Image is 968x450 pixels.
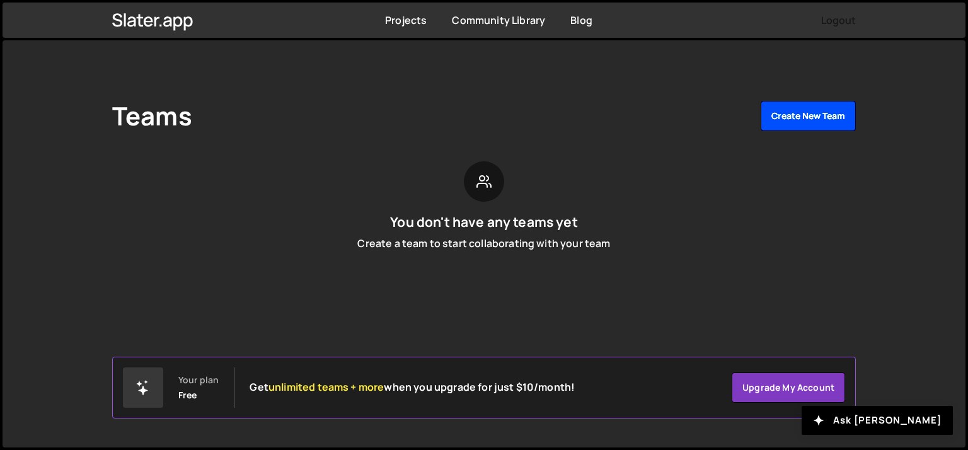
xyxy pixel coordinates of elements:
button: Ask [PERSON_NAME] [802,406,953,435]
div: Free [178,390,197,400]
p: Create a team to start collaborating with your team [357,236,610,250]
button: Logout [821,9,856,32]
a: Blog [570,13,592,27]
span: unlimited teams + more [268,380,384,394]
h2: You don't have any teams yet [390,214,577,230]
a: Projects [385,13,427,27]
h2: Get when you upgrade for just $10/month! [250,381,575,393]
a: Community Library [452,13,545,27]
a: Upgrade my account [732,372,845,403]
div: Your plan [178,375,219,385]
button: Create New Team [761,101,856,131]
h1: Teams [112,101,192,131]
